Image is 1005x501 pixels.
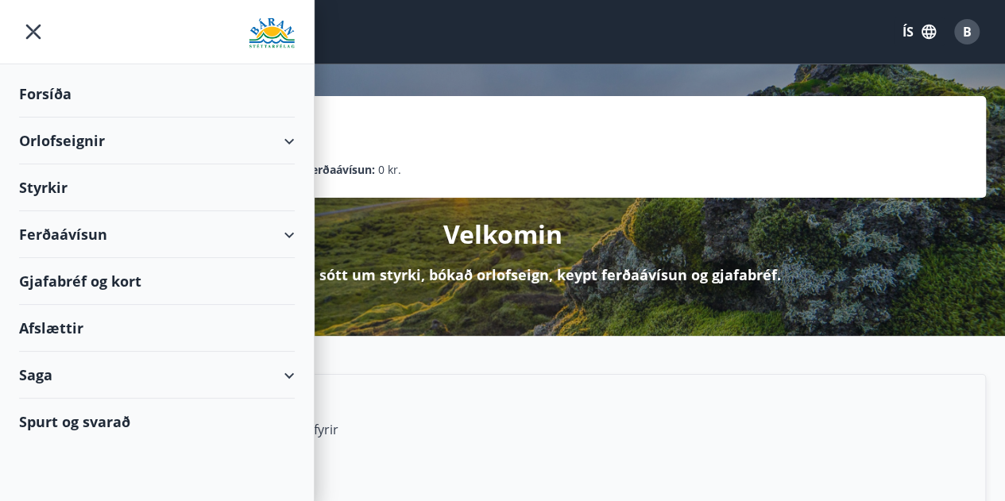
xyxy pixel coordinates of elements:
span: 0 kr. [378,161,401,179]
p: Ferðaávísun : [305,161,375,179]
div: Gjafabréf og kort [19,258,295,305]
img: union_logo [249,17,295,49]
div: Ferðaávísun [19,211,295,258]
button: menu [19,17,48,46]
div: Saga [19,352,295,399]
div: Spurt og svarað [19,399,295,445]
button: ÍS [894,17,945,46]
div: Orlofseignir [19,118,295,164]
p: Velkomin [443,217,562,252]
button: B [948,13,986,51]
p: Hér getur þú sótt um styrki, bókað orlofseign, keypt ferðaávísun og gjafabréf. [224,264,781,285]
span: B [963,23,972,40]
div: Forsíða [19,71,295,118]
div: Afslættir [19,305,295,352]
div: Styrkir [19,164,295,211]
